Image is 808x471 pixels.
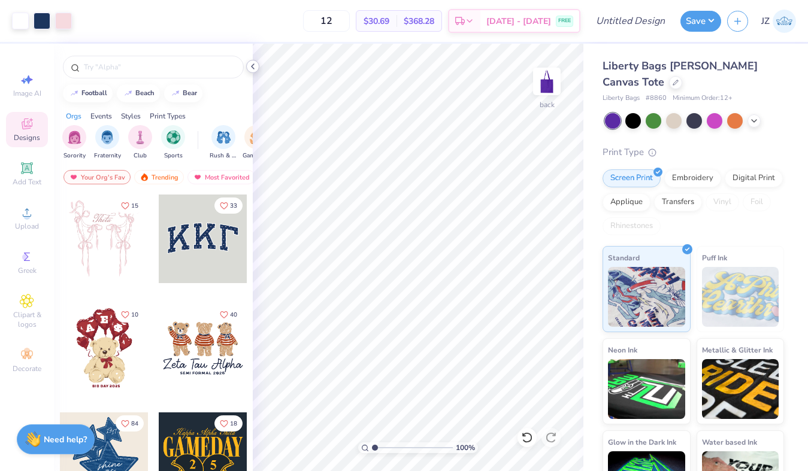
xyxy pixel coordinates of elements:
img: Fraternity Image [101,130,114,144]
img: Sorority Image [68,130,81,144]
span: Glow in the Dark Ink [608,436,676,448]
div: filter for Game Day [243,125,270,160]
input: Try "Alpha" [83,61,236,73]
button: Like [214,306,243,323]
span: Minimum Order: 12 + [673,93,733,104]
img: Puff Ink [702,267,779,327]
div: Applique [603,193,650,211]
span: Fraternity [94,151,121,160]
button: filter button [161,125,185,160]
img: Game Day Image [250,130,264,144]
img: most_fav.gif [193,173,202,181]
span: Sorority [63,151,86,160]
div: Screen Print [603,169,661,187]
span: Upload [15,221,39,231]
span: 40 [230,312,237,318]
img: trend_line.gif [69,90,79,97]
div: Styles [121,111,141,121]
span: Metallic & Glitter Ink [702,344,773,356]
span: Neon Ink [608,344,637,356]
div: Embroidery [664,169,721,187]
img: trend_line.gif [171,90,180,97]
img: Club Image [134,130,147,144]
span: Greek [18,266,37,275]
div: Rhinestones [603,217,661,235]
img: Neon Ink [608,359,685,419]
div: filter for Sports [161,125,185,160]
span: 33 [230,203,237,209]
div: filter for Fraternity [94,125,121,160]
span: Liberty Bags [PERSON_NAME] Canvas Tote [603,59,758,89]
span: Clipart & logos [6,310,48,329]
span: FREE [558,17,571,25]
img: most_fav.gif [69,173,78,181]
div: Events [90,111,112,121]
img: back [535,69,559,93]
img: Rush & Bid Image [217,130,231,144]
div: bear [183,90,197,96]
span: Add Text [13,177,41,187]
button: filter button [94,125,121,160]
span: Water based Ink [702,436,757,448]
div: Digital Print [725,169,783,187]
button: Like [116,415,144,432]
div: Vinyl [706,193,739,211]
div: Foil [743,193,771,211]
button: filter button [210,125,237,160]
span: Image AI [13,89,41,98]
button: filter button [62,125,86,160]
button: football [63,84,113,102]
span: $30.69 [364,15,389,28]
div: filter for Sorority [62,125,86,160]
button: beach [117,84,160,102]
span: Designs [14,133,40,142]
span: JZ [761,14,770,28]
span: 10 [131,312,138,318]
button: Like [116,306,144,323]
span: Decorate [13,364,41,373]
span: 100 % [456,442,475,453]
div: Transfers [654,193,702,211]
button: bear [164,84,202,102]
span: # 8860 [646,93,667,104]
button: Save [680,11,721,32]
span: Puff Ink [702,251,727,264]
strong: Need help? [44,434,87,445]
span: [DATE] - [DATE] [486,15,551,28]
input: – – [303,10,350,32]
div: football [81,90,107,96]
a: JZ [761,10,796,33]
button: filter button [243,125,270,160]
img: Sports Image [167,130,180,144]
button: Like [214,197,243,214]
span: Standard [608,251,640,264]
span: 18 [230,421,237,427]
span: 84 [131,421,138,427]
img: Metallic & Glitter Ink [702,359,779,419]
div: Most Favorited [187,170,255,184]
div: back [540,99,555,110]
div: filter for Rush & Bid [210,125,237,160]
div: Print Types [150,111,186,121]
img: Juliana Zawahri [773,10,796,33]
input: Untitled Design [586,9,674,33]
span: Game Day [243,151,270,160]
button: Like [214,415,243,432]
span: 15 [131,203,138,209]
div: Your Org's Fav [63,170,131,184]
span: Liberty Bags [603,93,640,104]
div: beach [135,90,155,96]
button: filter button [128,125,152,160]
img: Standard [608,267,685,327]
span: $368.28 [404,15,434,28]
div: Orgs [66,111,81,121]
div: Trending [134,170,184,184]
span: Club [134,151,147,160]
span: Sports [164,151,183,160]
span: Rush & Bid [210,151,237,160]
button: Like [116,197,144,214]
img: trend_line.gif [123,90,133,97]
div: filter for Club [128,125,152,160]
div: Print Type [603,145,784,159]
img: trending.gif [140,173,149,181]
